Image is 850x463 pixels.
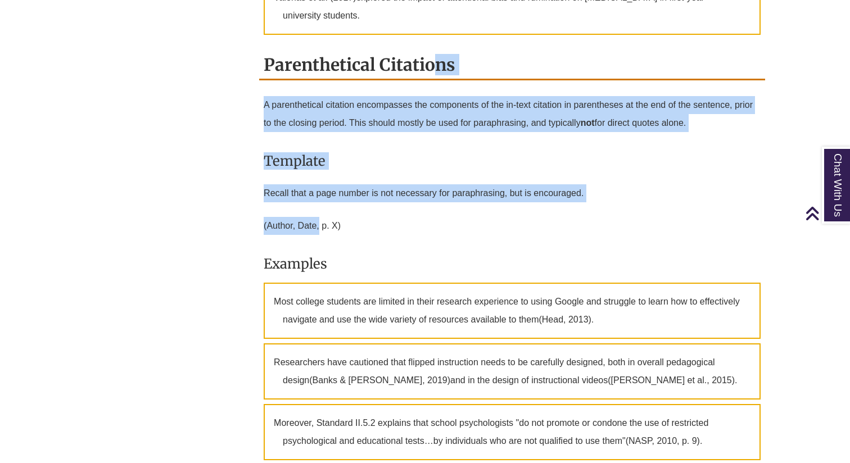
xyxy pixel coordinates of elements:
[264,283,761,339] p: Most college students are limited in their research experience to using Google and struggle to le...
[626,436,700,446] span: (NASP, 2010, p. 9)
[264,212,761,239] p: (Author, Date, p. X)
[581,118,595,128] strong: not
[264,148,761,174] h3: Template
[264,251,761,277] h3: Examples
[539,315,591,324] span: (Head, 2013)
[259,51,765,80] h2: Parenthetical Citations
[264,343,761,400] p: Researchers have cautioned that flipped instruction needs to be carefully designed, both in overa...
[608,375,735,385] span: ([PERSON_NAME] et al., 2015)
[264,404,761,460] p: Moreover, Standard II.5.2 explains that school psychologists "do not promote or condone the use o...
[264,92,761,137] p: A parenthetical citation encompasses the components of the in-text citation in parentheses at the...
[264,180,761,207] p: Recall that a page number is not necessary for paraphrasing, but is encouraged.
[805,206,847,221] a: Back to Top
[309,375,450,385] span: (Banks & [PERSON_NAME], 2019)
